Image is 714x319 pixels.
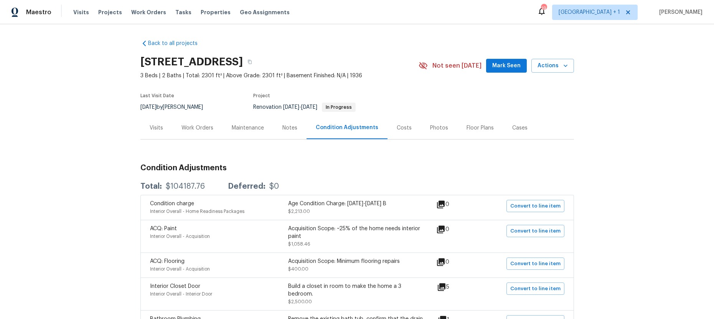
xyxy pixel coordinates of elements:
div: Photos [430,124,448,132]
span: $1,058.46 [288,242,310,246]
div: Acquisition Scope: Minimum flooring repairs [288,258,426,265]
div: Total: [140,183,162,190]
span: Convert to line item [510,227,561,236]
span: ACQ: Paint [150,226,177,231]
span: Mark Seen [492,61,521,71]
div: Notes [282,124,297,132]
span: [DATE] [140,105,157,110]
div: Visits [150,124,163,132]
button: Convert to line item [506,282,564,295]
div: Costs [397,124,412,132]
div: 0 [436,200,474,209]
span: Geo Assignments [240,8,290,16]
span: Convert to line item [510,259,561,268]
span: Interior Closet Door [150,284,200,289]
button: Mark Seen [486,59,527,73]
div: 0 [436,258,474,267]
span: Projects [98,8,122,16]
span: Maestro [26,8,51,16]
div: Work Orders [181,124,213,132]
span: Convert to line item [510,284,561,293]
span: [PERSON_NAME] [656,8,702,16]
span: ACQ: Flooring [150,259,185,264]
div: Acquisition Scope: ~25% of the home needs interior paint [288,225,426,240]
span: [GEOGRAPHIC_DATA] + 1 [559,8,620,16]
span: Interior Overall - Home Readiness Packages [150,209,244,214]
span: $400.00 [288,267,308,271]
span: Project [253,93,270,98]
span: Condition charge [150,201,194,206]
span: Last Visit Date [140,93,174,98]
div: Maintenance [232,124,264,132]
div: 19 [541,5,546,12]
div: Deferred: [228,183,265,190]
div: 5 [437,282,474,292]
span: $2,213.00 [288,209,310,214]
span: $2,500.00 [288,299,312,304]
span: [DATE] [283,105,299,110]
span: Renovation [253,105,356,110]
span: Convert to line item [510,202,561,211]
span: Interior Overall - Acquisition [150,234,210,239]
span: Tasks [175,10,191,15]
button: Copy Address [243,55,257,69]
h3: Condition Adjustments [140,164,574,172]
div: Age Condition Charge: [DATE]-[DATE] B [288,200,426,208]
span: Interior Overall - Interior Door [150,292,212,296]
button: Convert to line item [506,258,564,270]
span: Interior Overall - Acquisition [150,267,210,271]
span: 3 Beds | 2 Baths | Total: 2301 ft² | Above Grade: 2301 ft² | Basement Finished: N/A | 1936 [140,72,419,80]
h2: [STREET_ADDRESS] [140,58,243,66]
span: In Progress [323,105,355,110]
div: Cases [512,124,528,132]
button: Actions [531,59,574,73]
div: Condition Adjustments [316,124,378,131]
span: Not seen [DATE] [432,62,481,70]
div: by [PERSON_NAME] [140,103,212,112]
div: $104187.76 [166,183,205,190]
span: Work Orders [131,8,166,16]
button: Convert to line item [506,225,564,237]
div: 0 [436,225,474,234]
span: Properties [201,8,231,16]
span: Visits [73,8,89,16]
div: $0 [269,183,279,190]
a: Back to all projects [140,40,214,47]
div: Floor Plans [467,124,494,132]
span: - [283,105,317,110]
span: [DATE] [301,105,317,110]
div: Build a closet in room to make the home a 3 bedroom. [288,282,426,298]
span: Actions [538,61,568,71]
button: Convert to line item [506,200,564,212]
